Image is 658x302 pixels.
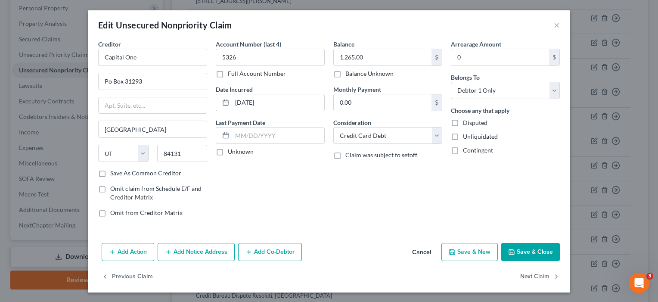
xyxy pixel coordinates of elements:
[238,243,302,261] button: Add Co-Debtor
[520,268,560,286] button: Next Claim
[98,49,207,66] input: Search creditor by name...
[463,133,498,140] span: Unliquidated
[334,49,431,65] input: 0.00
[345,69,394,78] label: Balance Unknown
[158,243,235,261] button: Add Notice Address
[334,94,431,111] input: 0.00
[216,49,325,66] input: XXXX
[333,85,381,94] label: Monthly Payment
[451,74,480,81] span: Belongs To
[102,268,153,286] button: Previous Claim
[451,40,501,49] label: Arrearage Amount
[228,147,254,156] label: Unknown
[451,49,549,65] input: 0.00
[333,118,371,127] label: Consideration
[216,118,265,127] label: Last Payment Date
[549,49,559,65] div: $
[216,40,281,49] label: Account Number (last 4)
[110,185,202,201] span: Omit claim from Schedule E/F and Creditor Matrix
[99,97,207,114] input: Apt, Suite, etc...
[463,146,493,154] span: Contingent
[646,273,653,280] span: 3
[102,243,154,261] button: Add Action
[157,145,208,162] input: Enter zip...
[232,128,324,144] input: MM/DD/YYYY
[441,243,498,261] button: Save & New
[629,273,649,293] iframe: Intercom live chat
[345,151,417,159] span: Claim was subject to setoff
[431,49,442,65] div: $
[463,119,487,126] span: Disputed
[99,121,207,137] input: Enter city...
[110,169,181,177] label: Save As Common Creditor
[228,69,286,78] label: Full Account Number
[216,85,253,94] label: Date Incurred
[405,244,438,261] button: Cancel
[110,209,183,216] span: Omit from Creditor Matrix
[431,94,442,111] div: $
[99,73,207,90] input: Enter address...
[232,94,324,111] input: MM/DD/YYYY
[554,20,560,30] button: ×
[98,19,232,31] div: Edit Unsecured Nonpriority Claim
[98,40,121,48] span: Creditor
[501,243,560,261] button: Save & Close
[451,106,509,115] label: Choose any that apply
[333,40,354,49] label: Balance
